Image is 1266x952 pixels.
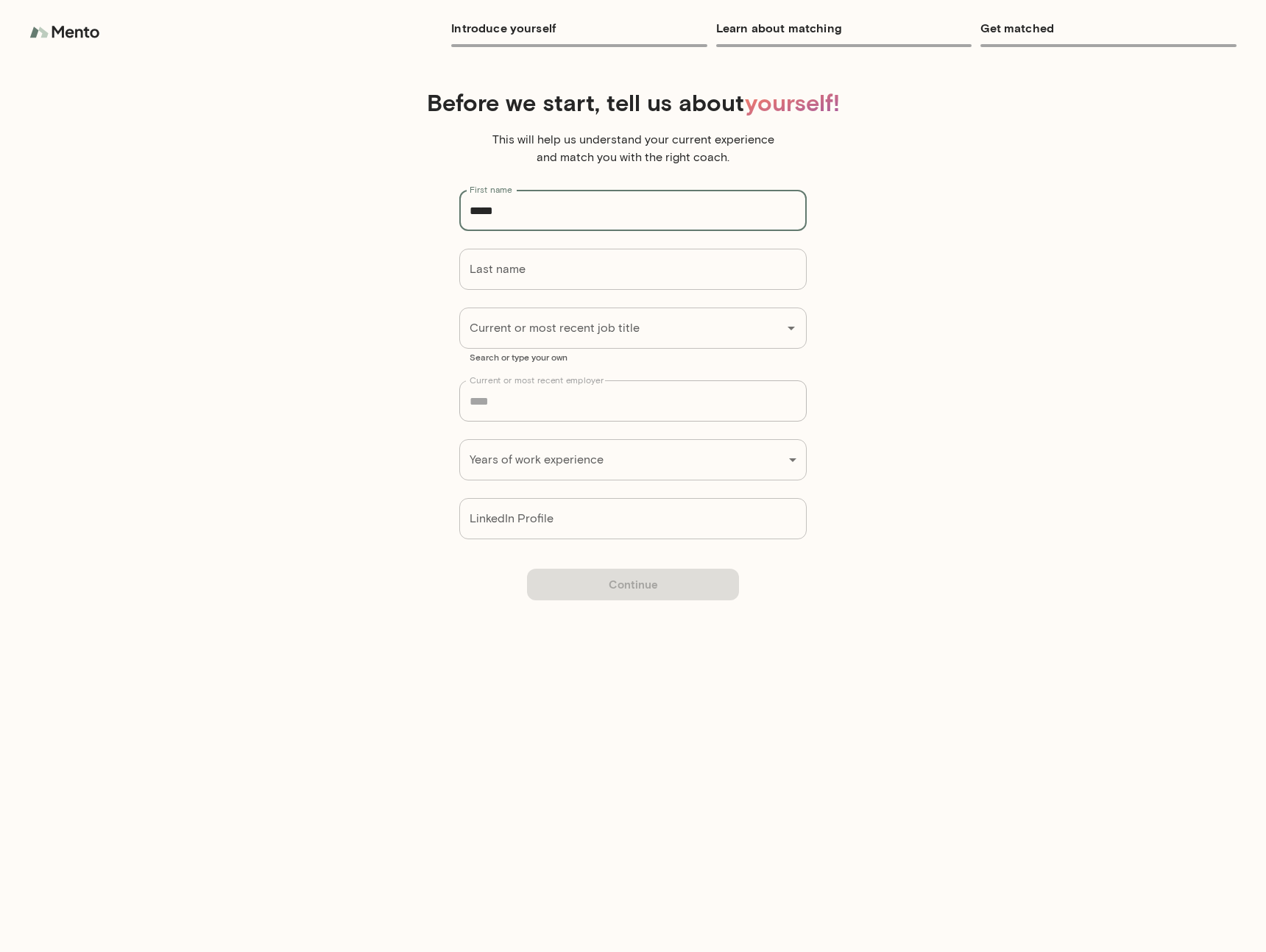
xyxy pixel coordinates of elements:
[470,351,796,363] p: Search or type your own
[716,18,972,38] h6: Learn about matching
[486,131,780,166] p: This will help us understand your current experience and match you with the right coach.
[470,183,512,196] label: First name
[980,18,1237,38] h6: Get matched
[781,318,802,338] button: Open
[29,18,103,47] img: logo
[79,88,1187,116] h4: Before we start, tell us about
[745,88,840,116] span: yourself!
[470,374,604,386] label: Current or most recent employer
[451,18,707,38] h6: Introduce yourself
